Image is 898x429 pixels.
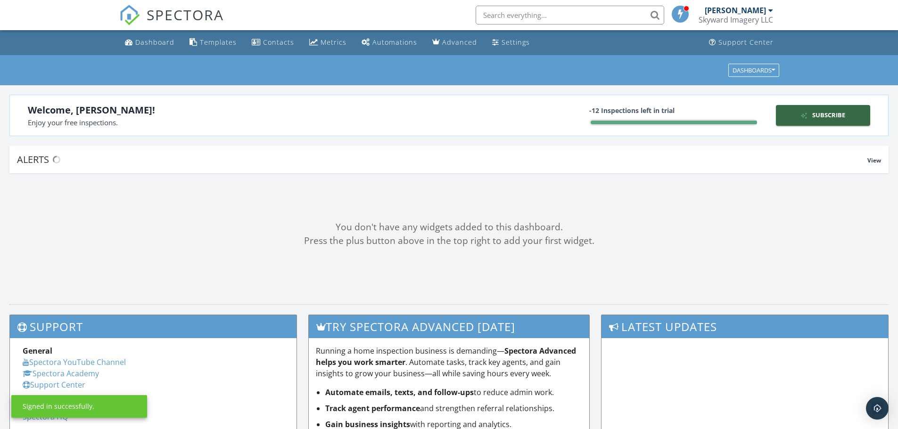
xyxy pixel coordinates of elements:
[23,402,94,411] div: Signed in successfully.
[316,345,583,379] p: Running a home inspection business is demanding— . Automate tasks, track key agents, and gain ins...
[589,105,757,115] div: -12 Inspections left in trial
[325,403,420,413] strong: Track agent performance
[23,346,52,356] strong: General
[200,38,237,47] div: Templates
[23,357,126,367] a: Spectora YouTube Channel
[23,412,68,422] a: Spectora HQ
[718,38,774,47] div: Support Center
[325,387,583,398] li: to reduce admin work.
[476,6,664,24] input: Search everything...
[601,315,888,338] h3: Latest Updates
[800,112,812,119] img: icon-sparkles-377fab4bbd7c819a5895.svg
[17,153,867,166] div: Alerts
[442,38,477,47] div: Advanced
[316,346,576,367] strong: Spectora Advanced helps you work smarter
[733,67,775,73] div: Dashboards
[699,15,773,24] div: Skyward Imagery LLC
[305,34,350,51] a: Metrics
[488,34,534,51] a: Settings
[28,117,449,128] div: Enjoy your free inspections.
[372,38,417,47] div: Automations
[321,38,346,47] div: Metrics
[705,6,766,15] div: [PERSON_NAME]
[248,34,298,51] a: Contacts
[186,34,240,51] a: Templates
[9,234,889,248] div: Press the plus button above in the top right to add your first widget.
[502,38,530,47] div: Settings
[705,34,777,51] a: Support Center
[325,387,474,397] strong: Automate emails, texts, and follow-ups
[867,156,881,164] span: View
[23,400,284,411] div: Ask the community
[23,368,99,379] a: Spectora Academy
[9,220,889,234] div: You don't have any widgets added to this dashboard.
[309,315,590,338] h3: Try spectora advanced [DATE]
[147,5,224,24] span: SPECTORA
[866,397,889,420] div: Open Intercom Messenger
[28,103,449,117] div: Welcome, [PERSON_NAME]!
[119,13,224,32] a: SPECTORA
[776,105,870,126] a: Subscribe
[263,38,294,47] div: Contacts
[325,403,583,414] li: and strengthen referral relationships.
[780,111,866,120] div: Subscribe
[10,315,297,338] h3: Support
[135,38,174,47] div: Dashboard
[728,64,779,77] button: Dashboards
[23,380,85,390] a: Support Center
[119,5,140,25] img: The Best Home Inspection Software - Spectora
[428,34,481,51] a: Advanced
[121,34,178,51] a: Dashboard
[358,34,421,51] a: Automations (Basic)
